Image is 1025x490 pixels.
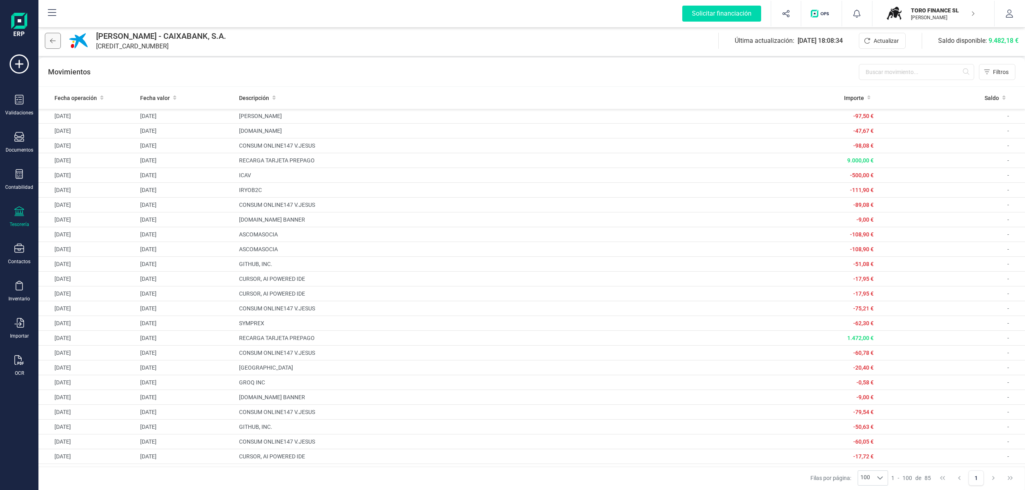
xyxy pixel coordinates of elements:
[38,346,137,360] td: [DATE]
[236,301,729,316] td: CONSUM ONLINE147 V.JESUS
[902,474,912,482] span: 100
[877,212,1025,227] td: -
[10,221,29,228] div: Tesorería
[877,434,1025,449] td: -
[137,434,235,449] td: [DATE]
[853,261,874,267] span: -51,08 €
[877,346,1025,360] td: -
[806,1,837,26] button: Logo de OPS
[5,184,33,190] div: Contabilidad
[236,390,729,405] td: [DOMAIN_NAME] BANNER
[853,409,874,415] span: -79,54 €
[137,390,235,405] td: [DATE]
[925,474,931,482] span: 85
[137,124,235,138] td: [DATE]
[853,320,874,326] span: -62,30 €
[877,198,1025,212] td: -
[877,331,1025,346] td: -
[38,390,137,405] td: [DATE]
[38,124,137,138] td: [DATE]
[96,42,169,51] span: [CREDIT_CARD_NUMBER]
[856,394,874,400] span: -9,00 €
[137,286,235,301] td: [DATE]
[969,470,984,486] button: Page 1
[877,464,1025,479] td: -
[236,124,729,138] td: [DOMAIN_NAME]
[236,346,729,360] td: CONSUM ONLINE147 V.JESUS
[96,30,226,42] span: [PERSON_NAME] - CAIXABANK, S.A.
[38,331,137,346] td: [DATE]
[810,470,888,486] div: Filas por página:
[137,153,235,168] td: [DATE]
[877,153,1025,168] td: -
[877,405,1025,420] td: -
[38,198,137,212] td: [DATE]
[877,183,1025,198] td: -
[239,94,269,102] span: Descripción
[877,449,1025,464] td: -
[38,360,137,375] td: [DATE]
[38,316,137,331] td: [DATE]
[856,216,874,223] span: -9,00 €
[137,272,235,286] td: [DATE]
[853,424,874,430] span: -50,63 €
[985,94,999,102] span: Saldo
[137,183,235,198] td: [DATE]
[798,36,843,46] span: [DATE] 18:08:34
[853,350,874,356] span: -60,78 €
[853,305,874,312] span: -75,21 €
[38,168,137,183] td: [DATE]
[11,13,27,38] img: Logo Finanedi
[915,474,921,482] span: de
[877,272,1025,286] td: -
[137,138,235,153] td: [DATE]
[938,36,1019,46] span: Saldo disponible:
[38,212,137,227] td: [DATE]
[236,153,729,168] td: RECARGA TARJETA PREPAGO
[853,438,874,445] span: -60,05 €
[10,333,29,339] div: Importar
[236,434,729,449] td: CONSUM ONLINE147 V.JESUS
[38,109,137,124] td: [DATE]
[989,37,1019,44] span: 9.482,18 €
[38,257,137,272] td: [DATE]
[877,109,1025,124] td: -
[979,64,1015,80] button: Filtros
[891,474,931,482] div: -
[877,375,1025,390] td: -
[850,187,874,193] span: -111,90 €
[877,316,1025,331] td: -
[236,198,729,212] td: CONSUM ONLINE147 V.JESUS
[853,128,874,134] span: -47,67 €
[853,202,874,208] span: -89,08 €
[236,360,729,375] td: [GEOGRAPHIC_DATA]
[986,470,1001,486] button: Next Page
[8,258,30,265] div: Contactos
[847,157,874,164] span: 9.000,00 €
[137,109,235,124] td: [DATE]
[137,168,235,183] td: [DATE]
[6,147,33,153] div: Documentos
[137,242,235,257] td: [DATE]
[38,227,137,242] td: [DATE]
[236,405,729,420] td: CONSUM ONLINE147 V.JESUS
[38,286,137,301] td: [DATE]
[137,257,235,272] td: [DATE]
[877,227,1025,242] td: -
[877,242,1025,257] td: -
[236,375,729,390] td: GROQ INC
[137,331,235,346] td: [DATE]
[853,142,874,149] span: -98,08 €
[38,375,137,390] td: [DATE]
[236,272,729,286] td: CURSOR, AI POWERED IDE
[15,370,24,376] div: OCR
[38,434,137,449] td: [DATE]
[853,276,874,282] span: -17,95 €
[137,360,235,375] td: [DATE]
[877,420,1025,434] td: -
[38,449,137,464] td: [DATE]
[856,379,874,386] span: -0,58 €
[891,474,894,482] span: 1
[137,464,235,479] td: [DATE]
[877,360,1025,375] td: -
